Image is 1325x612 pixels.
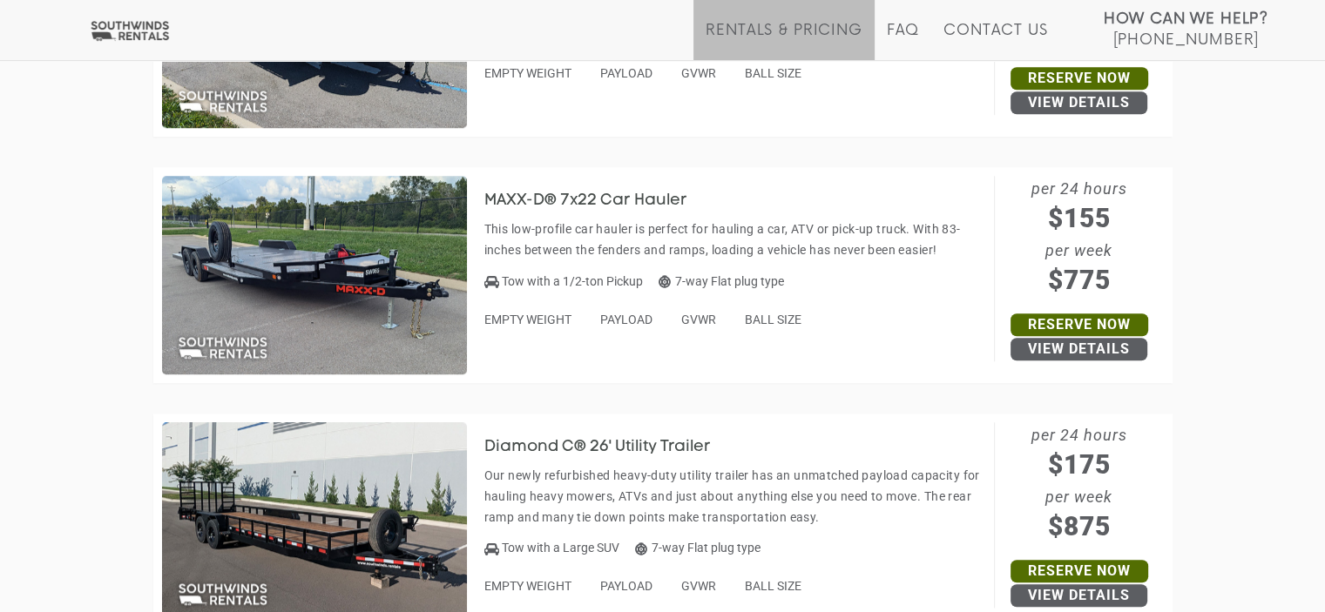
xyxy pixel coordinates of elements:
[995,507,1164,546] span: $875
[484,192,713,210] h3: MAXX-D® 7x22 Car Hauler
[995,422,1164,546] span: per 24 hours per week
[1104,9,1268,47] a: How Can We Help? [PHONE_NUMBER]
[681,579,716,593] span: GVWR
[681,66,716,80] span: GVWR
[1011,584,1147,607] a: View Details
[484,579,571,593] span: EMPTY WEIGHT
[502,274,643,288] span: Tow with a 1/2-ton Pickup
[995,260,1164,299] span: $775
[484,439,737,453] a: Diamond C® 26' Utility Trailer
[484,439,737,456] h3: Diamond C® 26' Utility Trailer
[502,541,619,555] span: Tow with a Large SUV
[995,445,1164,484] span: $175
[600,579,652,593] span: PAYLOAD
[87,20,172,42] img: Southwinds Rentals Logo
[1011,67,1148,90] a: Reserve Now
[745,66,801,80] span: BALL SIZE
[706,22,862,60] a: Rentals & Pricing
[995,198,1164,238] span: $155
[943,22,1047,60] a: Contact Us
[484,313,571,326] span: EMPTY WEIGHT
[1011,560,1148,582] a: Reserve Now
[681,313,716,326] span: GVWR
[484,192,713,206] a: MAXX-D® 7x22 Car Hauler
[600,66,652,80] span: PAYLOAD
[745,313,801,326] span: BALL SIZE
[635,541,761,555] span: 7-way Flat plug type
[1112,31,1259,49] span: [PHONE_NUMBER]
[1011,313,1148,336] a: Reserve Now
[659,274,784,288] span: 7-way Flat plug type
[484,219,985,260] p: This low-profile car hauler is perfect for hauling a car, ATV or pick-up truck. With 83-inches be...
[162,176,467,374] img: SW065 - MAXX-D 7x22 Car Hauler
[995,176,1164,299] span: per 24 hours per week
[887,22,920,60] a: FAQ
[1011,338,1147,360] a: View Details
[1104,10,1268,28] strong: How Can We Help?
[484,66,571,80] span: EMPTY WEIGHT
[484,465,985,528] p: Our newly refurbished heavy-duty utility trailer has an unmatched payload capacity for hauling he...
[745,579,801,593] span: BALL SIZE
[1011,91,1147,114] a: View Details
[600,313,652,326] span: PAYLOAD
